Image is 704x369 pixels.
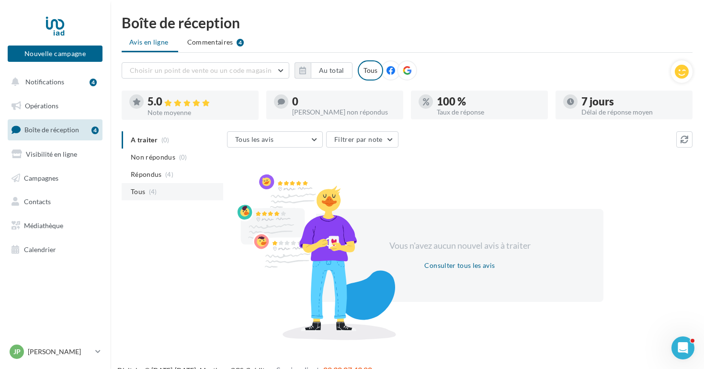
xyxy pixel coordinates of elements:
[24,173,58,182] span: Campagnes
[122,15,693,30] div: Boîte de réception
[149,188,157,196] span: (4)
[311,62,352,79] button: Au total
[6,192,104,212] a: Contacts
[295,62,352,79] button: Au total
[292,109,396,115] div: [PERSON_NAME] non répondus
[131,170,162,179] span: Répondus
[13,347,21,357] span: JP
[235,135,274,143] span: Tous les avis
[122,62,289,79] button: Choisir un point de vente ou un code magasin
[187,37,233,47] span: Commentaires
[24,126,79,134] span: Boîte de réception
[6,168,104,188] a: Campagnes
[671,336,694,359] iframe: Intercom live chat
[24,197,51,206] span: Contacts
[179,153,187,161] span: (0)
[24,221,63,230] span: Médiathèque
[130,66,272,74] span: Choisir un point de vente ou un code magasin
[148,96,251,107] div: 5.0
[25,78,64,86] span: Notifications
[28,347,91,357] p: [PERSON_NAME]
[6,119,104,140] a: Boîte de réception4
[292,96,396,107] div: 0
[6,240,104,260] a: Calendrier
[420,260,499,271] button: Consulter tous les avis
[165,171,173,178] span: (4)
[6,216,104,236] a: Médiathèque
[6,144,104,164] a: Visibilité en ligne
[131,187,145,196] span: Tous
[148,109,251,116] div: Note moyenne
[581,109,685,115] div: Délai de réponse moyen
[437,109,540,115] div: Taux de réponse
[227,131,323,148] button: Tous les avis
[90,79,97,86] div: 4
[437,96,540,107] div: 100 %
[25,102,58,110] span: Opérations
[6,96,104,116] a: Opérations
[358,60,383,81] div: Tous
[8,46,102,62] button: Nouvelle campagne
[377,240,542,252] div: Vous n'avez aucun nouvel avis à traiter
[6,72,101,92] button: Notifications 4
[581,96,685,107] div: 7 jours
[26,150,77,158] span: Visibilité en ligne
[326,131,398,148] button: Filtrer par note
[91,127,99,134] div: 4
[24,245,56,254] span: Calendrier
[237,39,244,46] div: 4
[131,152,175,162] span: Non répondus
[8,343,102,361] a: JP [PERSON_NAME]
